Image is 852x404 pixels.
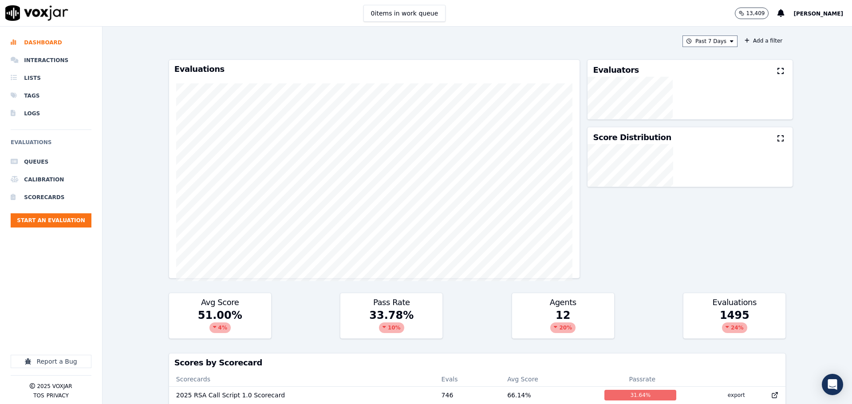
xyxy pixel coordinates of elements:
[683,308,785,338] div: 1495
[169,372,434,386] th: Scorecards
[11,355,91,368] button: Report a Bug
[746,10,765,17] p: 13,409
[682,35,738,47] button: Past 7 Days
[434,372,501,386] th: Evals
[604,390,676,400] div: 31.64 %
[169,386,434,404] td: 2025 RSA Call Script 1.0 Scorecard
[793,8,852,19] button: [PERSON_NAME]
[500,386,597,404] td: 66.14 %
[721,388,752,402] button: export
[512,308,614,338] div: 12
[174,359,780,367] h3: Scores by Scorecard
[11,153,91,171] a: Queues
[593,133,671,141] h3: Score Distribution
[11,188,91,206] a: Scorecards
[209,322,231,333] div: 4 %
[11,171,91,188] a: Calibration
[340,308,442,338] div: 33.78 %
[33,392,44,399] button: TOS
[11,213,91,227] button: Start an Evaluation
[434,386,501,404] td: 746
[11,137,91,153] h6: Evaluations
[174,298,266,306] h3: Avg Score
[346,298,437,306] h3: Pass Rate
[11,105,91,122] a: Logs
[37,383,72,390] p: 2025 Voxjar
[741,35,786,46] button: Add a filter
[689,298,780,306] h3: Evaluations
[169,308,271,338] div: 51.00 %
[500,372,597,386] th: Avg Score
[593,66,639,74] h3: Evaluators
[11,34,91,51] a: Dashboard
[5,5,68,21] img: voxjar logo
[550,322,576,333] div: 20 %
[11,51,91,69] a: Interactions
[379,322,404,333] div: 10 %
[722,322,747,333] div: 24 %
[735,8,769,19] button: 13,409
[11,69,91,87] a: Lists
[363,5,446,22] button: 0items in work queue
[11,87,91,105] a: Tags
[47,392,69,399] button: Privacy
[793,11,843,17] span: [PERSON_NAME]
[174,65,575,73] h3: Evaluations
[735,8,777,19] button: 13,409
[822,374,843,395] div: Open Intercom Messenger
[517,298,609,306] h3: Agents
[597,372,687,386] th: Passrate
